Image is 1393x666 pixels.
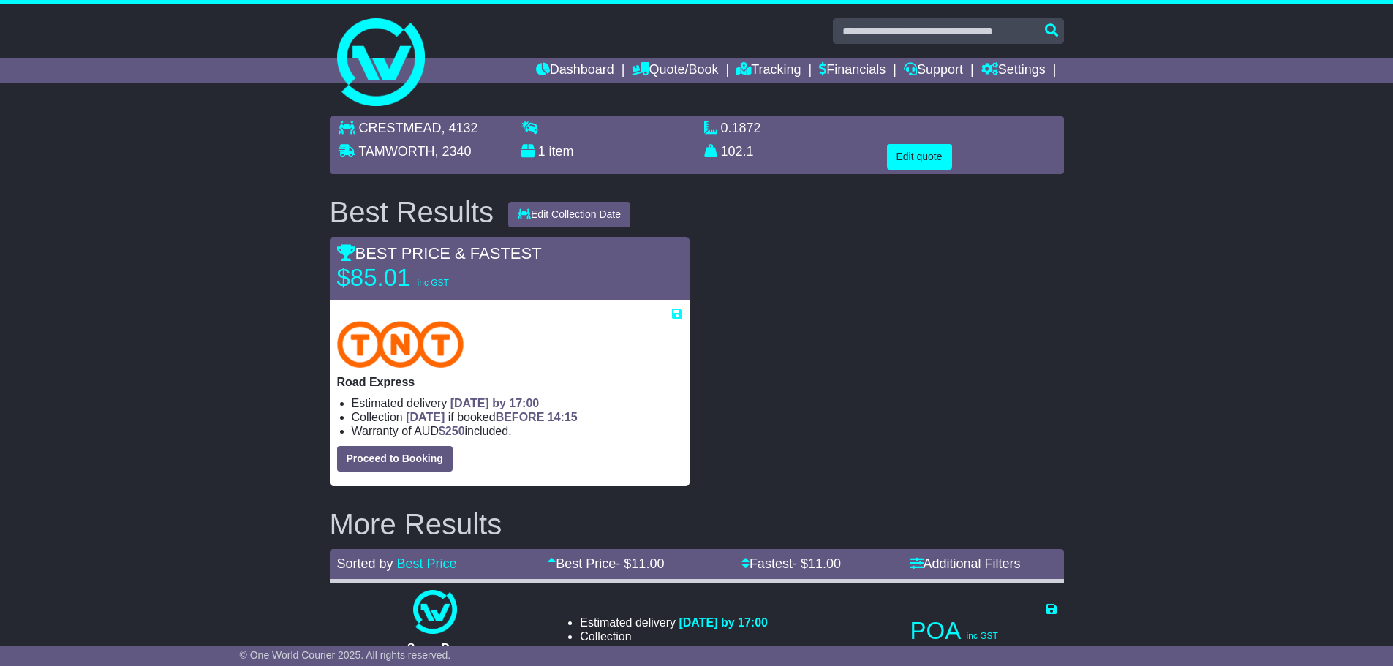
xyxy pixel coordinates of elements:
img: One World Courier: Same Day Nationwide(quotes take 0.5-1 hour) [413,590,457,634]
span: 14:15 [548,411,578,423]
a: Best Price [397,556,457,571]
a: Settings [981,58,1046,83]
span: - $ [616,556,664,571]
span: CRESTMEAD [359,121,442,135]
a: Best Price- $11.00 [548,556,664,571]
img: TNT Domestic: Road Express [337,321,464,368]
p: Road Express [337,375,682,389]
li: Collection [352,410,682,424]
span: - $ [793,556,841,571]
li: Collection [580,629,768,643]
button: Proceed to Booking [337,446,453,472]
span: [DATE] by 17:00 [450,397,540,409]
a: Dashboard [536,58,614,83]
button: Edit quote [887,144,952,170]
p: $85.01 [337,263,520,292]
span: 250 [674,644,694,656]
span: $ [439,425,465,437]
li: Estimated delivery [352,396,682,410]
span: , 2340 [435,144,472,159]
button: Edit Collection Date [508,202,630,227]
span: item [549,144,574,159]
span: inc GST [418,278,449,288]
span: © One World Courier 2025. All rights reserved. [240,649,451,661]
span: [DATE] by 17:00 [679,616,768,629]
li: Warranty of AUD included. [352,424,682,438]
a: Support [904,58,963,83]
span: [DATE] [406,411,445,423]
h2: More Results [330,508,1064,540]
span: BEST PRICE & FASTEST [337,244,542,262]
span: $ [668,644,694,656]
a: Fastest- $11.00 [741,556,841,571]
a: Additional Filters [910,556,1021,571]
span: Sorted by [337,556,393,571]
span: TAMWORTH [358,144,434,159]
span: BEFORE [496,411,545,423]
a: Quote/Book [632,58,718,83]
span: 11.00 [808,556,841,571]
span: if booked [406,411,577,423]
span: 102.1 [721,144,754,159]
span: 1 [538,144,546,159]
span: , 4132 [442,121,478,135]
span: 11.00 [631,556,664,571]
span: 250 [445,425,465,437]
span: inc GST [967,631,998,641]
span: 0.1872 [721,121,761,135]
p: POA [910,616,1057,646]
div: Best Results [322,196,502,228]
li: Estimated delivery [580,616,768,629]
a: Financials [819,58,886,83]
li: Warranty of AUD included. [580,643,768,657]
a: Tracking [736,58,801,83]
